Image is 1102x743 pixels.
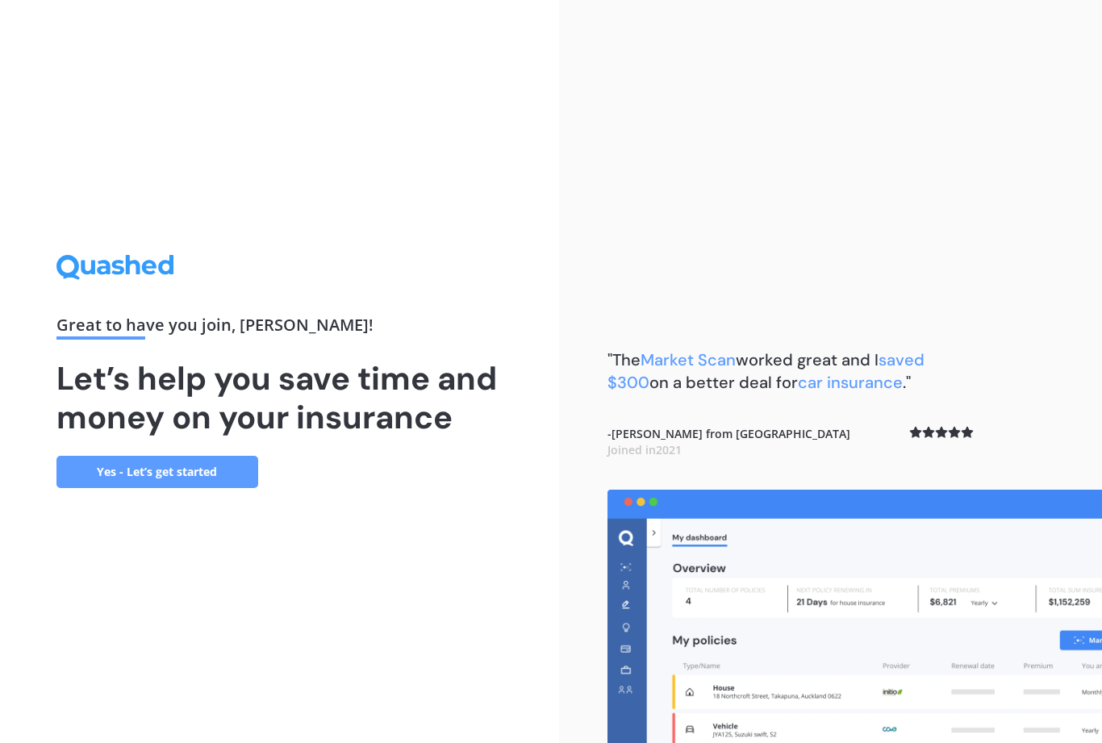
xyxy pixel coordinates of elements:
b: "The worked great and I on a better deal for ." [607,349,925,393]
b: - [PERSON_NAME] from [GEOGRAPHIC_DATA] [607,426,850,457]
img: dashboard.webp [607,490,1102,743]
h1: Let’s help you save time and money on your insurance [56,359,503,436]
span: Market Scan [641,349,736,370]
span: car insurance [798,372,903,393]
span: Joined in 2021 [607,442,682,457]
a: Yes - Let’s get started [56,456,258,488]
span: saved $300 [607,349,925,393]
div: Great to have you join , [PERSON_NAME] ! [56,317,503,340]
